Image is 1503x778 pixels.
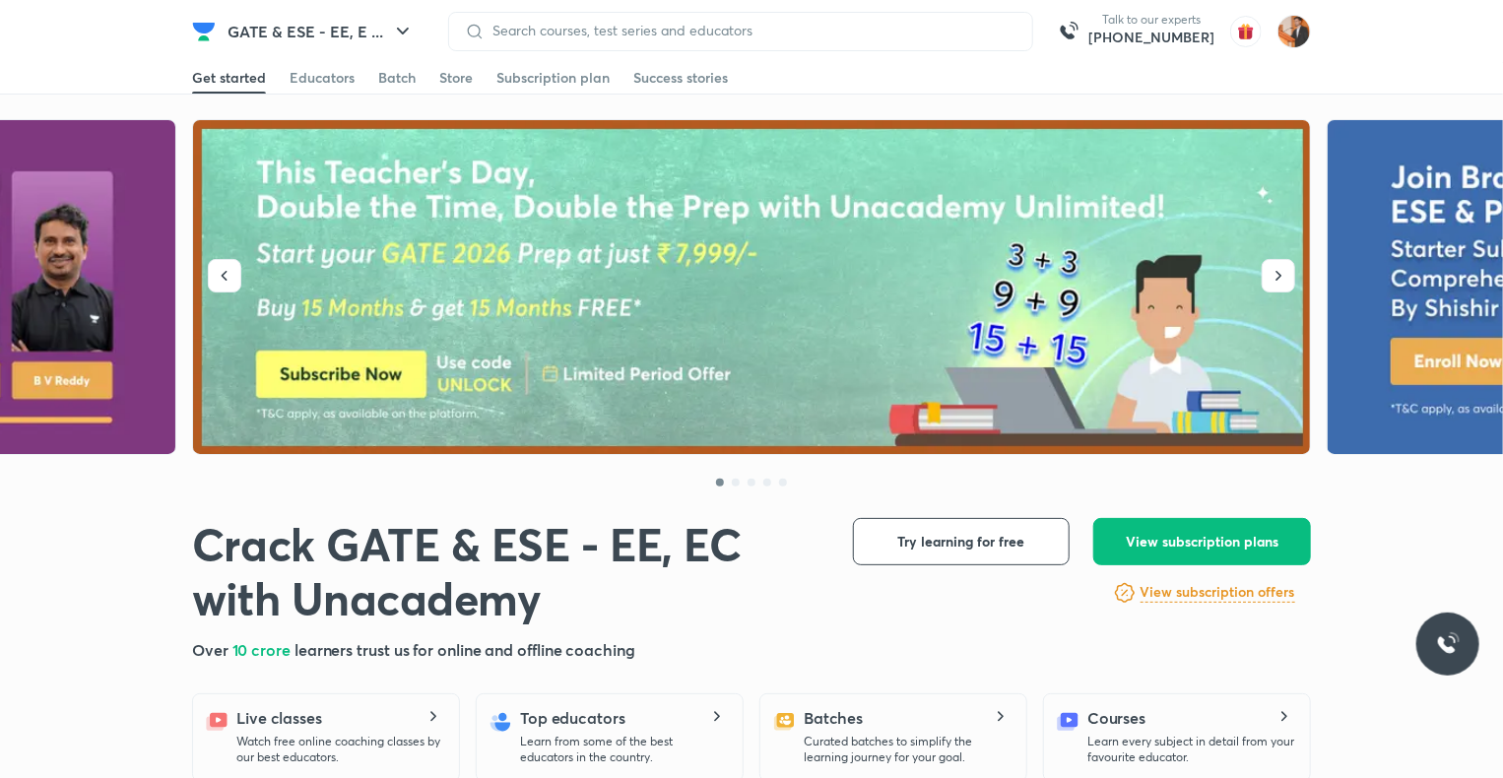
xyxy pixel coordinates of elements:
a: Batch [378,62,416,94]
img: avatar [1230,16,1262,47]
h1: Crack GATE & ESE - EE, EC with Unacademy [192,518,821,626]
h5: Top educators [520,706,625,730]
span: Try learning for free [898,532,1025,551]
h5: Batches [804,706,863,730]
h5: Courses [1087,706,1145,730]
div: Batch [378,68,416,88]
span: learners trust us for online and offline coaching [294,639,635,660]
button: View subscription plans [1093,518,1311,565]
a: Subscription plan [496,62,610,94]
a: [PHONE_NUMBER] [1088,28,1214,47]
button: Try learning for free [853,518,1070,565]
img: call-us [1049,12,1088,51]
span: 10 crore [232,639,294,660]
div: Get started [192,68,266,88]
a: View subscription offers [1141,581,1295,605]
a: Get started [192,62,266,94]
p: Learn every subject in detail from your favourite educator. [1087,734,1294,765]
div: Educators [290,68,355,88]
div: Success stories [633,68,728,88]
span: Over [192,639,232,660]
h6: View subscription offers [1141,582,1295,603]
button: GATE & ESE - EE, E ... [216,12,426,51]
p: Talk to our experts [1088,12,1214,28]
img: ttu [1436,632,1460,656]
a: Store [439,62,473,94]
p: Learn from some of the best educators in the country. [520,734,727,765]
input: Search courses, test series and educators [485,23,1016,38]
a: Educators [290,62,355,94]
div: Store [439,68,473,88]
img: Ayush sagitra [1277,15,1311,48]
a: Success stories [633,62,728,94]
h5: Live classes [236,706,322,730]
p: Watch free online coaching classes by our best educators. [236,734,443,765]
div: Subscription plan [496,68,610,88]
span: View subscription plans [1126,532,1278,551]
img: Company Logo [192,20,216,43]
p: Curated batches to simplify the learning journey for your goal. [804,734,1011,765]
